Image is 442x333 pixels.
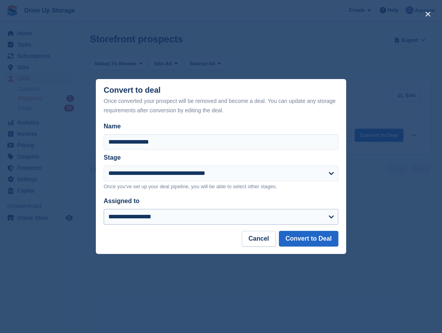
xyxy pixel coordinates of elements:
label: Name [104,122,338,131]
button: Convert to Deal [279,231,338,247]
label: Assigned to [104,198,140,204]
button: close [422,8,434,20]
div: Convert to deal [104,86,338,115]
div: Once converted your prospect will be removed and become a deal. You can update any storage requir... [104,96,338,115]
button: Cancel [242,231,275,247]
p: Once you've set up your deal pipeline, you will be able to select other stages. [104,183,338,191]
label: Stage [104,154,121,161]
